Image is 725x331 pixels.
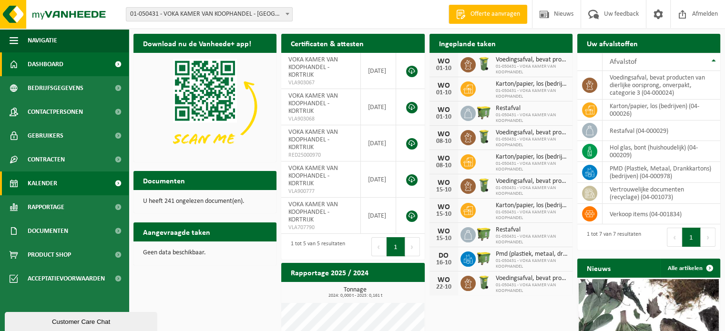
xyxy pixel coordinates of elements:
span: 01-050431 - VOKA KAMER VAN KOOPHANDEL [496,88,568,100]
h2: Download nu de Vanheede+ app! [133,34,261,52]
div: WO [434,82,453,90]
div: 1 tot 5 van 5 resultaten [286,236,345,257]
div: 22-10 [434,284,453,291]
span: 01-050431 - VOKA KAMER VAN KOOPHANDEL - KORTRIJK [126,7,293,21]
td: PMD (Plastiek, Metaal, Drankkartons) (bedrijven) (04-000978) [602,162,720,183]
span: Contactpersonen [28,100,83,124]
td: karton/papier, los (bedrijven) (04-000026) [602,100,720,120]
h3: Tonnage [286,287,424,298]
span: Navigatie [28,29,57,52]
span: Voedingsafval, bevat producten van dierlijke oorsprong, onverpakt, categorie 3 [496,56,568,64]
td: hol glas, bont (huishoudelijk) (04-000209) [602,141,720,162]
div: WO [434,203,453,211]
td: [DATE] [361,198,396,234]
td: [DATE] [361,53,396,89]
span: Kalender [28,171,57,195]
span: VOKA KAMER VAN KOOPHANDEL - KORTRIJK [288,92,338,115]
span: Karton/papier, los (bedrijven) [496,202,568,210]
button: 1 [682,228,701,247]
div: WO [434,276,453,284]
span: 01-050431 - VOKA KAMER VAN KOOPHANDEL [496,234,568,245]
span: 2024: 0,000 t - 2025: 0,161 t [286,293,424,298]
div: 15-10 [434,235,453,242]
span: Acceptatievoorwaarden [28,267,105,291]
button: Next [405,237,420,256]
span: VOKA KAMER VAN KOOPHANDEL - KORTRIJK [288,129,338,151]
h2: Aangevraagde taken [133,222,220,241]
span: Voedingsafval, bevat producten van dierlijke oorsprong, onverpakt, categorie 3 [496,275,568,282]
span: 01-050431 - VOKA KAMER VAN KOOPHANDEL [496,137,568,148]
p: Geen data beschikbaar. [143,250,267,256]
td: [DATE] [361,125,396,161]
span: Karton/papier, los (bedrijven) [496,153,568,161]
span: Product Shop [28,243,71,267]
h2: Rapportage 2025 / 2024 [281,263,378,281]
div: 01-10 [434,90,453,96]
span: Offerte aanvragen [468,10,522,19]
img: WB-0140-HPE-GN-50 [476,274,492,291]
span: 01-050431 - VOKA KAMER VAN KOOPHANDEL - KORTRIJK [126,8,292,21]
td: vertrouwelijke documenten (recyclage) (04-001073) [602,183,720,204]
span: Dashboard [28,52,63,76]
span: 01-050431 - VOKA KAMER VAN KOOPHANDEL [496,282,568,294]
img: WB-1100-HPE-GN-50 [476,104,492,120]
span: VOKA KAMER VAN KOOPHANDEL - KORTRIJK [288,56,338,79]
div: WO [434,58,453,65]
span: Documenten [28,219,68,243]
img: WB-0140-HPE-GN-50 [476,129,492,145]
span: Afvalstof [610,58,637,66]
div: WO [434,155,453,162]
td: [DATE] [361,161,396,198]
span: Karton/papier, los (bedrijven) [496,80,568,88]
div: DO [434,252,453,260]
div: WO [434,106,453,114]
span: VOKA KAMER VAN KOOPHANDEL - KORTRIJK [288,165,338,187]
h2: Uw afvalstoffen [577,34,647,52]
span: 01-050431 - VOKA KAMER VAN KOOPHANDEL [496,258,568,270]
img: Download de VHEPlus App [133,53,276,160]
span: 01-050431 - VOKA KAMER VAN KOOPHANDEL [496,112,568,124]
div: 01-10 [434,65,453,72]
span: Bedrijfsgegevens [28,76,83,100]
div: 15-10 [434,211,453,218]
a: Alle artikelen [660,259,719,278]
div: WO [434,130,453,138]
div: 16-10 [434,260,453,266]
img: WB-1100-HPE-GN-50 [476,226,492,242]
h2: Certificaten & attesten [281,34,373,52]
div: 1 tot 7 van 7 resultaten [582,227,641,248]
div: WO [434,228,453,235]
img: WB-0140-HPE-GN-50 [476,177,492,193]
span: 01-050431 - VOKA KAMER VAN KOOPHANDEL [496,161,568,172]
span: Rapportage [28,195,64,219]
h2: Documenten [133,171,194,190]
div: WO [434,179,453,187]
span: Contracten [28,148,65,171]
div: 08-10 [434,138,453,145]
a: Offerte aanvragen [449,5,527,24]
span: Restafval [496,105,568,112]
p: U heeft 241 ongelezen document(en). [143,198,267,205]
div: 08-10 [434,162,453,169]
span: VOKA KAMER VAN KOOPHANDEL - KORTRIJK [288,201,338,223]
span: Voedingsafval, bevat producten van dierlijke oorsprong, onverpakt, categorie 3 [496,129,568,137]
button: Previous [371,237,387,256]
span: VLA900777 [288,188,353,195]
td: [DATE] [361,89,396,125]
button: 1 [387,237,405,256]
div: 01-10 [434,114,453,120]
iframe: chat widget [5,310,159,331]
span: 01-050431 - VOKA KAMER VAN KOOPHANDEL [496,185,568,197]
span: 01-050431 - VOKA KAMER VAN KOOPHANDEL [496,210,568,221]
a: Bekijk rapportage [354,281,424,301]
span: 01-050431 - VOKA KAMER VAN KOOPHANDEL [496,64,568,75]
span: Gebruikers [28,124,63,148]
img: WB-0140-HPE-GN-50 [476,56,492,72]
td: voedingsafval, bevat producten van dierlijke oorsprong, onverpakt, categorie 3 (04-000024) [602,71,720,100]
span: VLA903068 [288,115,353,123]
button: Previous [667,228,682,247]
div: 15-10 [434,187,453,193]
span: Pmd (plastiek, metaal, drankkartons) (bedrijven) [496,251,568,258]
span: VLA903067 [288,79,353,87]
